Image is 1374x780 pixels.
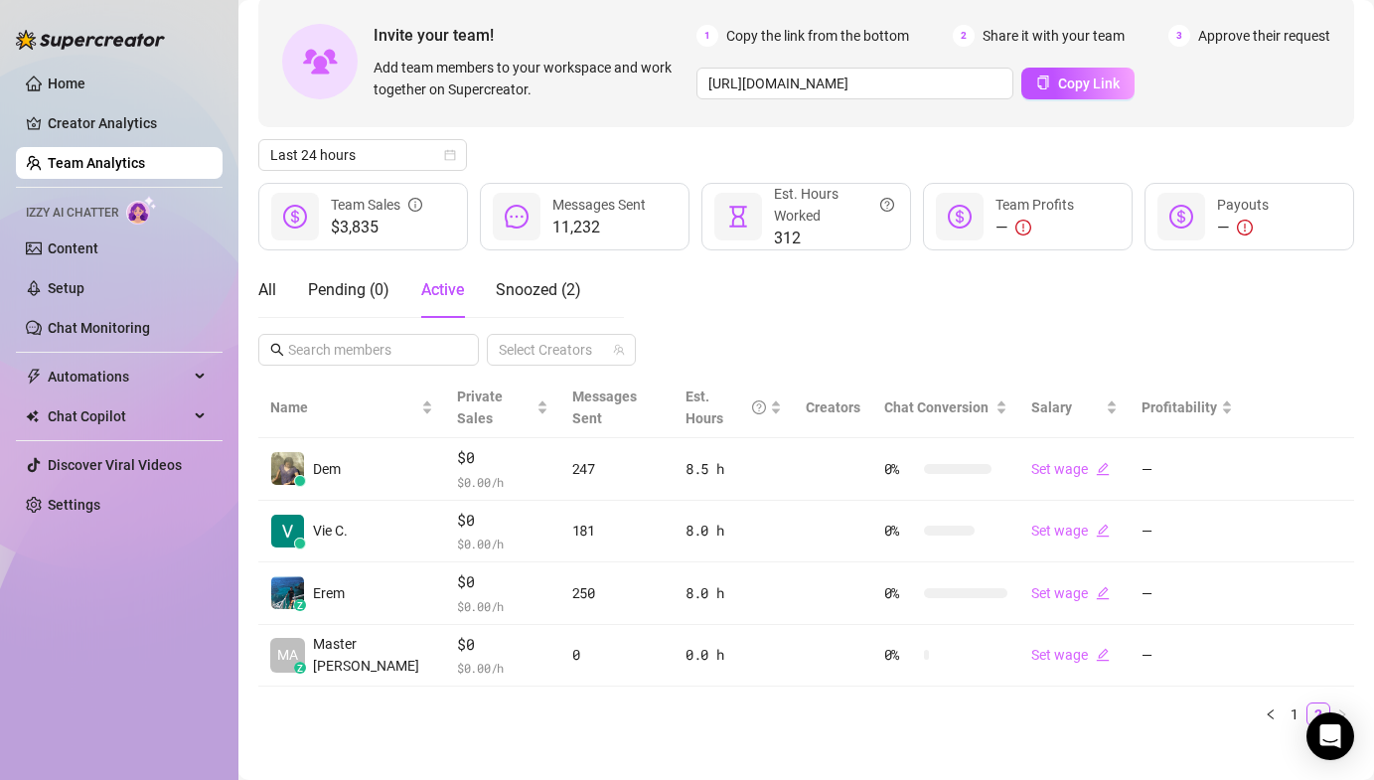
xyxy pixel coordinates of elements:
[752,386,766,429] span: question-circle
[1031,399,1072,415] span: Salary
[953,25,975,47] span: 2
[313,458,341,480] span: Dem
[271,515,304,547] img: Vie Castillo
[1169,205,1193,229] span: dollar-circle
[313,633,433,677] span: Master [PERSON_NAME]
[1259,702,1283,726] button: left
[457,389,503,426] span: Private Sales
[726,25,909,47] span: Copy the link from the bottom
[277,644,298,666] span: MA
[313,520,348,542] span: Vie C.
[995,216,1074,239] div: —
[457,509,548,533] span: $0
[1130,438,1245,501] td: —
[572,582,662,604] div: 250
[948,205,972,229] span: dollar-circle
[270,343,284,357] span: search
[1306,702,1330,726] li: 2
[48,280,84,296] a: Setup
[613,344,625,356] span: team
[1307,703,1329,725] a: 2
[1330,702,1354,726] button: right
[48,457,182,473] a: Discover Viral Videos
[313,582,345,604] span: Erem
[26,409,39,423] img: Chat Copilot
[983,25,1125,47] span: Share it with your team
[1096,524,1110,538] span: edit
[294,662,306,674] div: z
[408,194,422,216] span: info-circle
[686,520,782,542] div: 8.0 h
[794,378,872,438] th: Creators
[1217,216,1269,239] div: —
[258,378,445,438] th: Name
[1142,399,1217,415] span: Profitability
[457,596,548,616] span: $ 0.00 /h
[331,216,422,239] span: $3,835
[457,658,548,678] span: $ 0.00 /h
[288,339,451,361] input: Search members
[1036,76,1050,89] span: copy
[884,644,916,666] span: 0 %
[271,452,304,485] img: Dem
[48,400,189,432] span: Chat Copilot
[258,278,276,302] div: All
[572,520,662,542] div: 181
[374,57,688,100] span: Add team members to your workspace and work together on Supercreator.
[457,534,548,553] span: $ 0.00 /h
[1058,76,1120,91] span: Copy Link
[270,396,417,418] span: Name
[457,472,548,492] span: $ 0.00 /h
[774,227,894,250] span: 312
[48,320,150,336] a: Chat Monitoring
[1306,712,1354,760] div: Open Intercom Messenger
[457,570,548,594] span: $0
[552,216,646,239] span: 11,232
[48,497,100,513] a: Settings
[1283,702,1306,726] li: 1
[48,240,98,256] a: Content
[26,369,42,385] span: thunderbolt
[16,30,165,50] img: logo-BBDzfeDw.svg
[696,25,718,47] span: 1
[294,599,306,611] div: z
[444,149,456,161] span: calendar
[374,23,696,48] span: Invite your team!
[572,458,662,480] div: 247
[1284,703,1305,725] a: 1
[1217,197,1269,213] span: Payouts
[884,520,916,542] span: 0 %
[283,205,307,229] span: dollar-circle
[1130,625,1245,688] td: —
[496,280,581,299] span: Snoozed ( 2 )
[774,183,894,227] div: Est. Hours Worked
[1198,25,1330,47] span: Approve their request
[572,644,662,666] div: 0
[1021,68,1135,99] button: Copy Link
[308,278,389,302] div: Pending ( 0 )
[1096,462,1110,476] span: edit
[126,196,157,225] img: AI Chatter
[686,582,782,604] div: 8.0 h
[505,205,529,229] span: message
[421,280,464,299] span: Active
[884,458,916,480] span: 0 %
[1330,702,1354,726] li: Next Page
[726,205,750,229] span: hourglass
[48,76,85,91] a: Home
[1015,220,1031,235] span: exclamation-circle
[1130,501,1245,563] td: —
[880,183,894,227] span: question-circle
[572,389,637,426] span: Messages Sent
[457,446,548,470] span: $0
[1096,586,1110,600] span: edit
[1237,220,1253,235] span: exclamation-circle
[686,458,782,480] div: 8.5 h
[26,204,118,223] span: Izzy AI Chatter
[48,361,189,392] span: Automations
[1096,648,1110,662] span: edit
[270,140,455,170] span: Last 24 hours
[1168,25,1190,47] span: 3
[1031,461,1110,477] a: Set wageedit
[1130,562,1245,625] td: —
